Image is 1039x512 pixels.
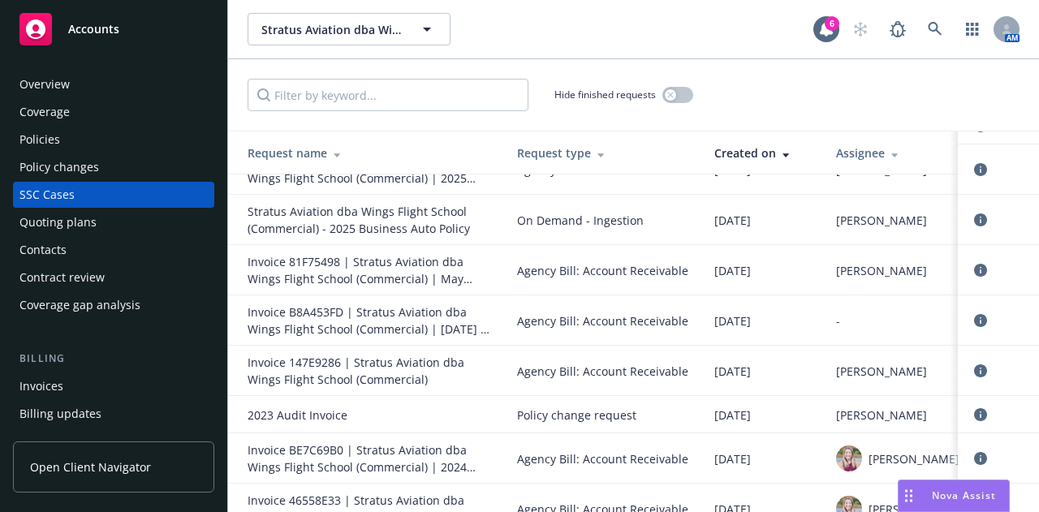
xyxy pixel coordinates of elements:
[844,13,877,45] a: Start snowing
[248,144,491,161] div: Request name
[919,13,951,45] a: Search
[898,480,1010,512] button: Nova Assist
[19,237,67,263] div: Contacts
[13,209,214,235] a: Quoting plans
[714,144,810,161] div: Created on
[13,401,214,427] a: Billing updates
[248,13,451,45] button: Stratus Aviation dba Wings Flight School (Commercial)
[825,16,839,31] div: 6
[13,265,214,290] a: Contract review
[13,127,214,153] a: Policies
[517,262,688,279] span: Agency Bill: Account Receivable
[19,292,140,318] div: Coverage gap analysis
[554,88,656,101] span: Hide finished requests
[714,262,751,279] span: [DATE]
[13,182,214,208] a: SSC Cases
[13,373,214,399] a: Invoices
[836,144,959,161] div: Assignee
[261,21,402,38] span: Stratus Aviation dba Wings Flight School (Commercial)
[248,203,491,237] div: Stratus Aviation dba Wings Flight School (Commercial) - 2025 Business Auto Policy
[13,351,214,367] div: Billing
[932,488,996,502] span: Nova Assist
[882,13,914,45] a: Report a Bug
[19,373,63,399] div: Invoices
[30,458,151,475] span: Open Client Navigator
[19,182,75,208] div: SSC Cases
[971,311,990,330] a: circleInformation
[836,262,927,279] span: [PERSON_NAME]
[714,312,751,329] span: [DATE]
[13,71,214,97] a: Overview
[714,407,751,424] span: [DATE]
[836,363,927,380] span: [PERSON_NAME]
[517,212,688,229] span: On Demand - Ingestion
[248,407,491,424] div: 2023 Audit Invoice
[517,144,688,161] div: Request type
[971,361,990,381] a: circleInformation
[19,209,97,235] div: Quoting plans
[248,303,491,338] div: Invoice B8A453FD | Stratus Aviation dba Wings Flight School (Commercial) | 2024 - 2025 workers co...
[971,405,990,424] a: circleInformation
[13,237,214,263] a: Contacts
[956,13,989,45] a: Switch app
[971,210,990,230] a: circleInformation
[836,212,927,229] span: [PERSON_NAME]
[869,450,959,467] span: [PERSON_NAME]
[971,260,990,280] a: circleInformation
[248,253,491,287] div: Invoice 81F75498 | Stratus Aviation dba Wings Flight School (Commercial) | May Invoice
[13,154,214,180] a: Policy changes
[19,154,99,180] div: Policy changes
[971,160,990,179] a: circleInformation
[13,292,214,318] a: Coverage gap analysis
[836,407,927,424] span: [PERSON_NAME]
[19,127,60,153] div: Policies
[899,480,919,511] div: Drag to move
[248,354,491,388] div: Invoice 147E9286 | Stratus Aviation dba Wings Flight School (Commercial)
[517,407,688,424] span: Policy change request
[19,71,70,97] div: Overview
[836,445,862,471] img: photo
[68,23,119,36] span: Accounts
[517,312,688,329] span: Agency Bill: Account Receivable
[714,450,751,467] span: [DATE]
[13,6,214,52] a: Accounts
[517,363,688,380] span: Agency Bill: Account Receivable
[517,450,688,467] span: Agency Bill: Account Receivable
[19,99,70,125] div: Coverage
[836,312,959,329] div: -
[248,79,528,111] input: Filter by keyword...
[714,212,751,229] span: [DATE]
[714,363,751,380] span: [DATE]
[19,401,101,427] div: Billing updates
[248,441,491,475] div: Invoice BE7C69B0 | Stratus Aviation dba Wings Flight School (Commercial) | 2024 Workers Compensat...
[971,449,990,468] a: circleInformation
[19,265,105,290] div: Contract review
[13,99,214,125] a: Coverage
